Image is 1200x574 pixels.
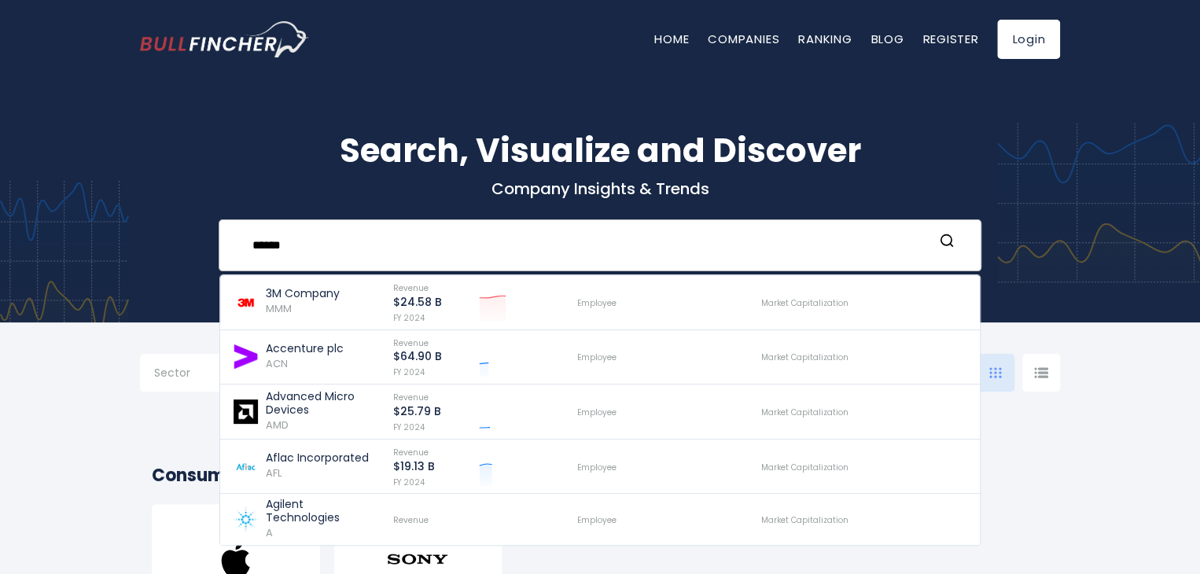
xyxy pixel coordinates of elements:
a: Agilent Technologies A Revenue Employee Market Capitalization [220,494,980,545]
span: Revenue [393,282,429,294]
span: Employee [577,297,617,309]
span: MMM [266,301,292,316]
span: AMD [266,418,289,432]
span: A [266,525,273,540]
a: 3M Company MMM Revenue $24.58 B FY 2024 Employee Market Capitalization [220,275,980,330]
a: Ranking [798,31,852,47]
span: FY 2024 [393,312,425,324]
span: FY 2024 [393,476,425,488]
span: Employee [577,462,617,473]
p: Accenture plc [266,342,344,355]
p: $25.79 B [393,405,441,418]
a: Register [922,31,978,47]
span: FY 2024 [393,366,425,378]
span: Market Capitalization [761,407,848,418]
a: Home [654,31,689,47]
input: Selection [154,360,255,388]
span: Revenue [393,337,429,349]
span: FY 2024 [393,421,425,433]
a: Blog [871,31,904,47]
img: bullfincher logo [140,21,309,57]
span: Revenue [393,392,429,403]
a: Advanced Micro Devices AMD Revenue $25.79 B FY 2024 Employee Market Capitalization [220,385,980,440]
a: Aflac Incorporated AFL Revenue $19.13 B FY 2024 Employee Market Capitalization [220,440,980,495]
span: Market Capitalization [761,351,848,363]
p: Company Insights & Trends [140,178,1060,199]
span: Market Capitalization [761,297,848,309]
h2: Consumer Electronics [152,462,1048,488]
p: 3M Company [266,287,340,300]
span: Revenue [393,447,429,458]
span: Sector [154,366,190,380]
h1: Search, Visualize and Discover [140,126,1060,175]
p: $19.13 B [393,460,435,473]
a: Accenture plc ACN Revenue $64.90 B FY 2024 Employee Market Capitalization [220,330,980,385]
span: AFL [266,465,282,480]
a: Companies [708,31,779,47]
p: Agilent Technologies [266,498,379,524]
a: Login [997,20,1060,59]
a: Go to homepage [140,21,309,57]
span: ACN [266,356,288,371]
p: Advanced Micro Devices [266,390,379,417]
span: Market Capitalization [761,462,848,473]
span: Employee [577,514,617,526]
span: Revenue [393,514,429,526]
span: Employee [577,407,617,418]
span: Market Capitalization [761,514,848,526]
p: Aflac Incorporated [266,451,369,465]
img: icon-comp-list-view.svg [1034,367,1048,378]
p: $64.90 B [393,350,442,363]
span: Employee [577,351,617,363]
p: $24.58 B [393,296,442,309]
img: icon-comp-grid.svg [989,367,1002,378]
button: Search [937,233,957,253]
